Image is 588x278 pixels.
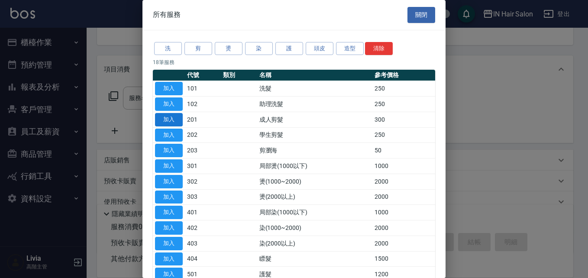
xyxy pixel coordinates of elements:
td: 染(1000~2000) [257,220,373,236]
td: 302 [185,174,221,189]
button: 造型 [336,42,364,55]
button: 加入 [155,206,183,219]
td: 洗髮 [257,81,373,97]
td: 301 [185,158,221,174]
td: 250 [372,127,435,143]
td: 剪瀏海 [257,143,373,158]
th: 類別 [221,70,257,81]
button: 加入 [155,252,183,266]
button: 加入 [155,82,183,95]
button: 頭皮 [306,42,333,55]
td: 203 [185,143,221,158]
td: 瞟髮 [257,251,373,267]
td: 201 [185,112,221,127]
td: 102 [185,97,221,112]
th: 代號 [185,70,221,81]
td: 402 [185,220,221,236]
button: 加入 [155,221,183,235]
td: 局部染(1000以下) [257,205,373,220]
td: 2000 [372,236,435,251]
td: 101 [185,81,221,97]
button: 加入 [155,113,183,126]
button: 加入 [155,191,183,204]
td: 成人剪髮 [257,112,373,127]
td: 303 [185,189,221,205]
button: 加入 [155,175,183,188]
button: 加入 [155,237,183,250]
td: 1000 [372,158,435,174]
td: 250 [372,97,435,112]
td: 404 [185,251,221,267]
button: 清除 [365,42,393,55]
td: 2000 [372,174,435,189]
button: 加入 [155,159,183,173]
td: 300 [372,112,435,127]
span: 所有服務 [153,10,181,19]
button: 加入 [155,144,183,157]
p: 18 筆服務 [153,58,435,66]
td: 403 [185,236,221,251]
button: 燙 [215,42,242,55]
td: 2000 [372,189,435,205]
button: 洗 [154,42,182,55]
td: 燙(2000以上) [257,189,373,205]
td: 助理洗髮 [257,97,373,112]
td: 染(2000以上) [257,236,373,251]
td: 250 [372,81,435,97]
button: 關閉 [407,7,435,23]
button: 護 [275,42,303,55]
td: 1000 [372,205,435,220]
button: 加入 [155,129,183,142]
td: 燙(1000~2000) [257,174,373,189]
button: 染 [245,42,273,55]
td: 2000 [372,220,435,236]
td: 202 [185,127,221,143]
th: 名稱 [257,70,373,81]
td: 局部燙(1000以下) [257,158,373,174]
th: 參考價格 [372,70,435,81]
td: 50 [372,143,435,158]
button: 加入 [155,97,183,111]
td: 1500 [372,251,435,267]
button: 剪 [184,42,212,55]
td: 學生剪髮 [257,127,373,143]
td: 401 [185,205,221,220]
